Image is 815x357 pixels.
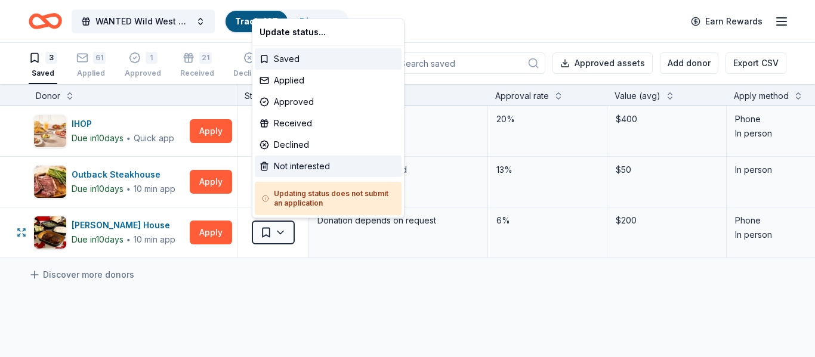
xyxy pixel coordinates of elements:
div: Update status... [255,21,402,43]
div: Received [255,113,402,134]
div: Not interested [255,156,402,177]
div: Applied [255,70,402,91]
div: Declined [255,134,402,156]
div: Saved [255,48,402,70]
h5: Updating status does not submit an application [262,189,394,208]
div: Approved [255,91,402,113]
